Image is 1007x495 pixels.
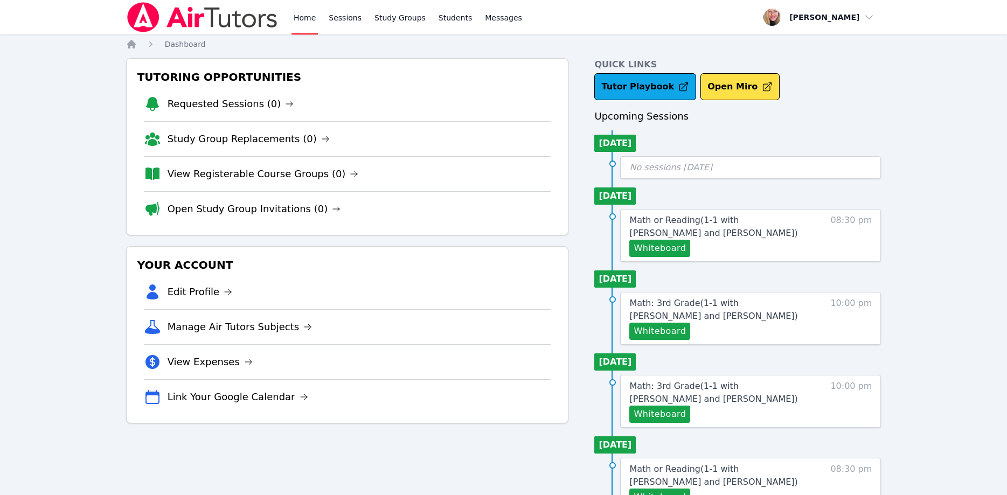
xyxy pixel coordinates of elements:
h3: Your Account [135,255,560,275]
button: Open Miro [700,73,780,100]
a: Link Your Google Calendar [168,389,308,405]
li: [DATE] [594,270,636,288]
span: No sessions [DATE] [629,162,712,172]
span: Math or Reading ( 1-1 with [PERSON_NAME] and [PERSON_NAME] ) [629,215,797,238]
li: [DATE] [594,353,636,371]
a: Requested Sessions (0) [168,96,294,111]
a: Math or Reading(1-1 with [PERSON_NAME] and [PERSON_NAME]) [629,214,811,240]
nav: Breadcrumb [126,39,881,50]
li: [DATE] [594,135,636,152]
a: Study Group Replacements (0) [168,131,330,147]
img: Air Tutors [126,2,279,32]
a: Math or Reading(1-1 with [PERSON_NAME] and [PERSON_NAME]) [629,463,811,489]
span: Math: 3rd Grade ( 1-1 with [PERSON_NAME] and [PERSON_NAME] ) [629,381,797,404]
h4: Quick Links [594,58,881,71]
span: Messages [485,12,522,23]
button: Whiteboard [629,406,690,423]
a: View Expenses [168,354,253,369]
a: Manage Air Tutors Subjects [168,319,312,334]
a: Tutor Playbook [594,73,696,100]
a: Open Study Group Invitations (0) [168,201,341,217]
span: Dashboard [165,40,206,48]
a: Math: 3rd Grade(1-1 with [PERSON_NAME] and [PERSON_NAME]) [629,380,811,406]
h3: Tutoring Opportunities [135,67,560,87]
span: 08:30 pm [830,214,872,257]
span: 10:00 pm [830,380,872,423]
li: [DATE] [594,436,636,454]
span: 10:00 pm [830,297,872,340]
a: Dashboard [165,39,206,50]
span: Math or Reading ( 1-1 with [PERSON_NAME] and [PERSON_NAME] ) [629,464,797,487]
li: [DATE] [594,187,636,205]
h3: Upcoming Sessions [594,109,881,124]
button: Whiteboard [629,240,690,257]
span: Math: 3rd Grade ( 1-1 with [PERSON_NAME] and [PERSON_NAME] ) [629,298,797,321]
a: View Registerable Course Groups (0) [168,166,359,182]
button: Whiteboard [629,323,690,340]
a: Edit Profile [168,284,233,299]
a: Math: 3rd Grade(1-1 with [PERSON_NAME] and [PERSON_NAME]) [629,297,811,323]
